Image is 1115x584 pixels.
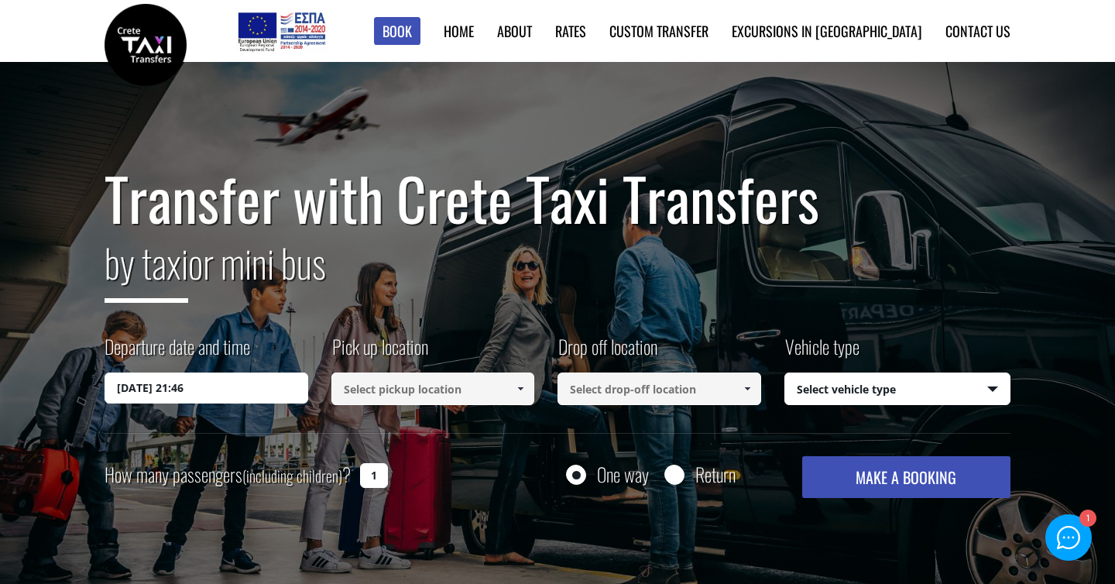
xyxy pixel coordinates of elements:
[374,17,420,46] a: Book
[802,456,1010,498] button: MAKE A BOOKING
[555,21,586,41] a: Rates
[105,231,1010,314] h2: or mini bus
[695,465,736,484] label: Return
[785,373,1010,406] span: Select vehicle type
[508,373,533,405] a: Show All Items
[444,21,474,41] a: Home
[105,456,351,494] label: How many passengers ?
[235,8,328,54] img: e-bannersEUERDF180X90.jpg
[497,21,532,41] a: About
[105,333,250,373] label: Departure date and time
[331,333,428,373] label: Pick up location
[597,465,649,484] label: One way
[732,21,922,41] a: Excursions in [GEOGRAPHIC_DATA]
[734,373,760,405] a: Show All Items
[331,373,535,405] input: Select pickup location
[784,333,859,373] label: Vehicle type
[557,333,657,373] label: Drop off location
[105,4,187,86] img: Crete Taxi Transfers | Safe Taxi Transfer Services from to Heraklion Airport, Chania Airport, Ret...
[557,373,761,405] input: Select drop-off location
[1079,511,1095,527] div: 1
[945,21,1010,41] a: Contact us
[105,166,1010,231] h1: Transfer with Crete Taxi Transfers
[242,464,342,487] small: (including children)
[105,233,188,303] span: by taxi
[609,21,708,41] a: Custom Transfer
[105,35,187,51] a: Crete Taxi Transfers | Safe Taxi Transfer Services from to Heraklion Airport, Chania Airport, Ret...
